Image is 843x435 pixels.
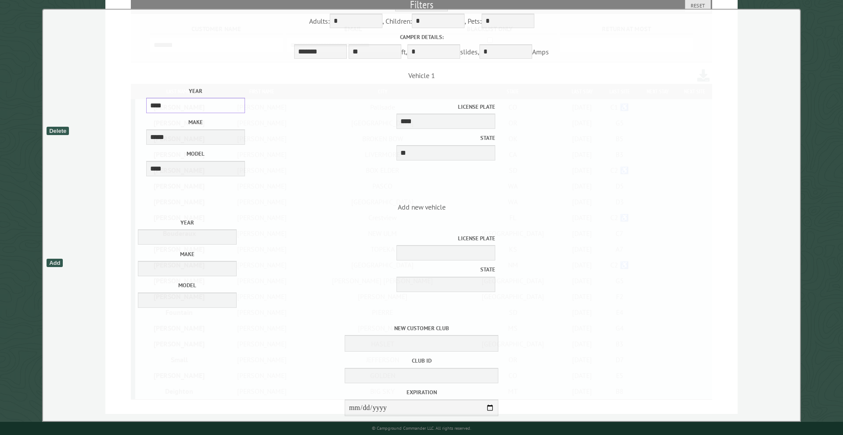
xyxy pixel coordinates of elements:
[86,281,289,289] label: Model
[97,87,295,95] label: Year
[47,127,69,135] div: Delete
[45,203,798,314] span: Add new vehicle
[45,33,798,41] label: Camper details:
[372,425,471,431] small: © Campground Commander LLC. All rights reserved.
[86,250,289,258] label: Make
[45,33,798,61] div: ft, slides, Amps
[45,71,798,182] span: Vehicle 1
[45,324,798,332] label: New customer club
[292,234,496,242] label: License Plate
[86,218,289,227] label: Year
[45,357,798,365] label: Club ID
[45,421,798,429] label: Management comments:
[45,388,798,396] label: Expiration
[97,118,295,126] label: Make
[297,134,495,142] label: State
[47,259,63,267] div: Add
[297,103,495,111] label: License Plate
[292,265,496,274] label: State
[97,150,295,158] label: Model
[45,14,798,30] div: Adults: , Children: , Pets:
